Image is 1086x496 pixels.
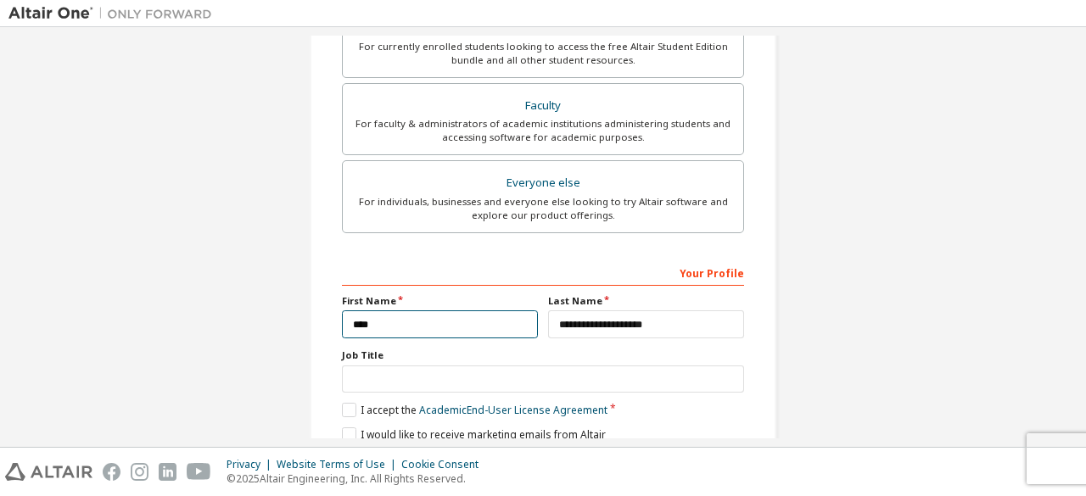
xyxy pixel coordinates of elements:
[8,5,221,22] img: Altair One
[342,348,744,362] label: Job Title
[353,117,733,144] div: For faculty & administrators of academic institutions administering students and accessing softwa...
[548,294,744,308] label: Last Name
[342,259,744,286] div: Your Profile
[159,463,176,481] img: linkedin.svg
[342,427,606,442] label: I would like to receive marketing emails from Altair
[131,463,148,481] img: instagram.svg
[227,471,489,486] p: © 2025 Altair Engineering, Inc. All Rights Reserved.
[419,403,607,417] a: Academic End-User License Agreement
[342,403,607,417] label: I accept the
[353,94,733,118] div: Faculty
[353,40,733,67] div: For currently enrolled students looking to access the free Altair Student Edition bundle and all ...
[187,463,211,481] img: youtube.svg
[353,195,733,222] div: For individuals, businesses and everyone else looking to try Altair software and explore our prod...
[227,458,277,471] div: Privacy
[342,294,538,308] label: First Name
[103,463,120,481] img: facebook.svg
[277,458,401,471] div: Website Terms of Use
[353,171,733,195] div: Everyone else
[401,458,489,471] div: Cookie Consent
[5,463,92,481] img: altair_logo.svg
